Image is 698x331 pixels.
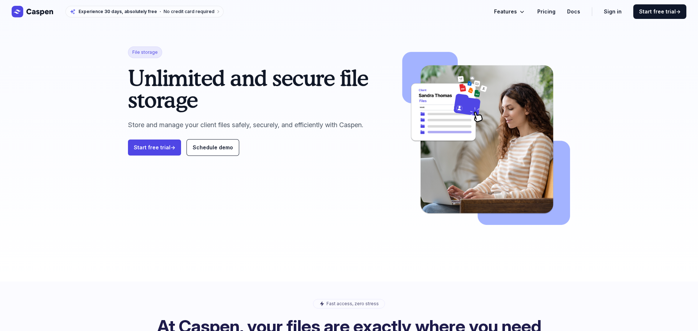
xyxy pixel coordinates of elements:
span: Experience 30 days, absolutely free [79,9,157,15]
a: Docs [567,7,580,16]
h1: Unlimited and secure file storage [128,67,389,110]
button: Features [494,7,526,16]
a: Sign in [604,7,622,16]
span: No credit card required [164,9,214,14]
p: Store and manage your client files safely, securely, and efficiently with Caspen. [128,119,389,131]
span: → [171,144,175,150]
a: Schedule demo [187,140,239,156]
a: Start free trial [128,140,181,156]
span: File storage [128,47,162,58]
p: Fast access, zero stress [326,301,379,307]
img: file-storage-2.png [400,47,570,235]
span: Features [494,7,517,16]
span: Schedule demo [193,144,233,150]
a: Pricing [537,7,555,16]
a: Experience 30 days, absolutely freeNo credit card required [65,6,224,17]
a: Start free trial [633,4,686,19]
span: → [676,8,681,15]
span: Start free trial [639,8,681,15]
